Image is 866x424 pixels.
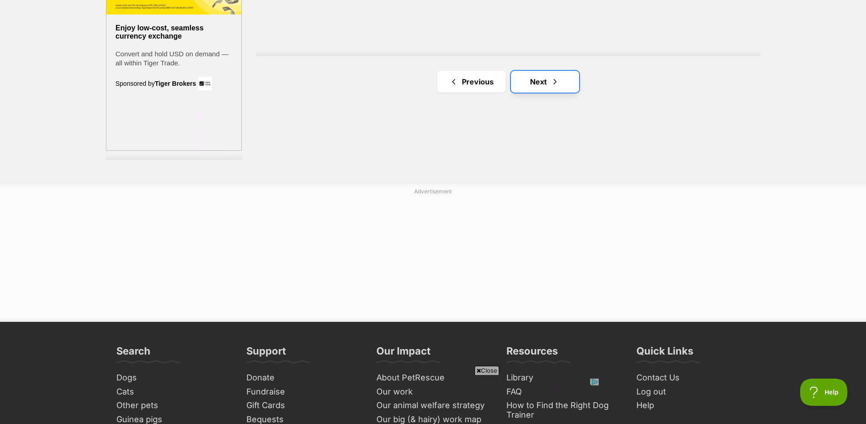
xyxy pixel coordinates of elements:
[437,71,506,93] a: Previous page
[243,399,364,413] a: Gift Cards
[49,202,90,209] b: Tiger Brokers
[373,371,494,385] a: About PetRescue
[633,371,754,385] a: Contact Us
[113,371,234,385] a: Dogs
[243,385,364,399] a: Fundraise
[113,385,234,399] a: Cats
[213,199,654,313] iframe: Advertisement
[256,71,761,93] nav: Pagination
[506,345,558,363] h3: Resources
[636,345,693,363] h3: Quick Links
[113,399,234,413] a: Other pets
[243,371,364,385] a: Donate
[511,71,579,93] a: Next page
[0,0,135,208] a: Enjoy low-cost, seamless currency exchangeConvert and hold USD on demand — all within Tiger Trade...
[633,385,754,399] a: Log out
[800,379,848,406] iframe: Help Scout Beacon - Open
[10,171,126,189] div: Convert and hold USD on demand — all within Tiger Trade.
[633,399,754,413] a: Help
[116,345,150,363] h3: Search
[503,371,624,385] a: Library
[268,379,599,419] iframe: Advertisement
[129,0,135,6] img: adchoices.png
[10,146,122,162] div: Enjoy low-cost, seamless currency exchange
[10,202,90,209] span: Sponsored by
[475,366,499,375] span: Close
[246,345,286,363] h3: Support
[92,198,106,212] img: _36NVbmY-yWuqIivNIYS4gDIM300x300.jpeg
[376,345,430,363] h3: Our Impact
